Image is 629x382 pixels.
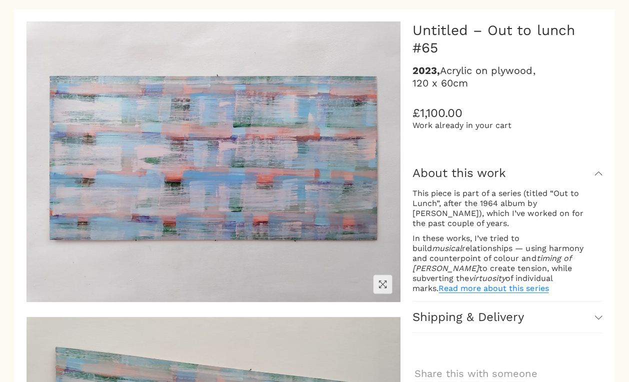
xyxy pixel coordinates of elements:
[412,106,420,120] span: £
[26,21,400,302] img: Untitled – Out to lunch #65
[412,188,592,228] p: This piece is part of a series (titled “Out to Lunch”, after the 1964 album by [PERSON_NAME]), wh...
[469,273,505,283] em: virtuosity
[412,253,570,273] em: timing of [PERSON_NAME]
[412,64,602,89] p: 120 x 60cm
[412,64,440,76] strong: 2023,
[438,283,548,293] a: Read more about this series
[412,64,535,76] em: Acrylic on plywood,
[412,301,602,332] a: Shipping & Delivery
[412,157,602,188] a: About this work
[432,243,462,253] em: musical
[412,106,462,120] bdi: 1,100.00
[412,233,592,293] p: In these works, I’ve tried to build relationships — using harmony and counterpoint of colour and ...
